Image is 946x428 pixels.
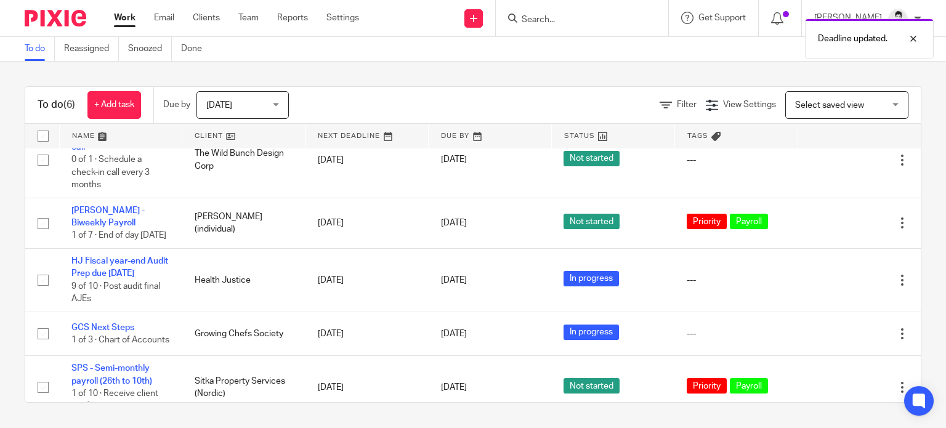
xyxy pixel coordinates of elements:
[687,328,785,340] div: ---
[687,378,727,394] span: Priority
[71,389,158,411] span: 1 of 10 · Receive client confirmation
[71,257,168,278] a: HJ Fiscal year-end Audit Prep due [DATE]
[677,100,697,109] span: Filter
[687,274,785,286] div: ---
[305,312,429,355] td: [DATE]
[730,214,768,229] span: Payroll
[182,312,305,355] td: Growing Chefs Society
[305,122,429,198] td: [DATE]
[181,37,211,61] a: Done
[305,249,429,312] td: [DATE]
[238,12,259,24] a: Team
[326,12,359,24] a: Settings
[564,325,619,340] span: In progress
[564,378,620,394] span: Not started
[154,12,174,24] a: Email
[441,383,467,392] span: [DATE]
[182,356,305,419] td: Sitka Property Services (Nordic)
[277,12,308,24] a: Reports
[730,378,768,394] span: Payroll
[114,12,135,24] a: Work
[441,276,467,285] span: [DATE]
[182,198,305,248] td: [PERSON_NAME] (individual)
[564,271,619,286] span: In progress
[71,282,160,304] span: 9 of 10 · Post audit final AJEs
[25,10,86,26] img: Pixie
[71,364,152,385] a: SPS - Semi-monthly payroll (26th to 10th)
[64,37,119,61] a: Reassigned
[888,9,908,28] img: squarehead.jpg
[305,356,429,419] td: [DATE]
[25,37,55,61] a: To do
[687,154,785,166] div: ---
[441,219,467,227] span: [DATE]
[87,91,141,119] a: + Add task
[128,37,172,61] a: Snoozed
[71,155,150,189] span: 0 of 1 · Schedule a check-in call every 3 months
[38,99,75,111] h1: To do
[71,206,145,227] a: [PERSON_NAME] - Biweekly Payroll
[71,131,167,151] a: TWB: Quarterly check-in call
[182,249,305,312] td: Health Justice
[441,156,467,164] span: [DATE]
[687,214,727,229] span: Priority
[723,100,776,109] span: View Settings
[441,329,467,338] span: [DATE]
[206,101,232,110] span: [DATE]
[687,132,708,139] span: Tags
[795,101,864,110] span: Select saved view
[564,151,620,166] span: Not started
[193,12,220,24] a: Clients
[163,99,190,111] p: Due by
[63,100,75,110] span: (6)
[71,336,169,344] span: 1 of 3 · Chart of Accounts
[182,122,305,198] td: The Wild Bunch Design Corp
[818,33,887,45] p: Deadline updated.
[564,214,620,229] span: Not started
[71,323,134,332] a: GCS Next Steps
[71,232,166,240] span: 1 of 7 · End of day [DATE]
[305,198,429,248] td: [DATE]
